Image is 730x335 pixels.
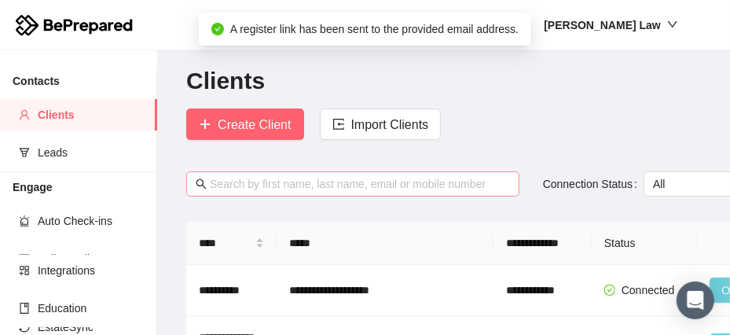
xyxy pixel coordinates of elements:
span: appstore-add [19,265,30,276]
span: funnel-plot [19,147,30,158]
strong: [PERSON_NAME] Law [544,19,661,31]
span: Bulk Email [38,243,145,274]
span: Leads [38,137,145,168]
span: A register link has been sent to the provided email address. [230,23,519,35]
span: Connected [622,284,675,296]
span: Clients [38,99,145,131]
span: import [332,118,345,133]
span: down [667,19,678,30]
button: plusCreate Client [186,109,303,140]
div: Open Intercom Messenger [677,282,714,319]
span: search [196,179,207,190]
th: Status [592,222,697,265]
span: Create Client [218,115,291,134]
label: Connection Status [543,171,644,197]
span: check-circle [211,23,224,35]
span: sync [19,322,30,333]
span: Import Clients [351,115,429,134]
span: Auto Check-ins [38,205,145,237]
button: [PERSON_NAME] Law [531,13,691,38]
strong: Engage [13,181,53,193]
span: user [19,109,30,120]
th: Name [186,222,277,265]
strong: Contacts [13,75,60,87]
span: book [19,303,30,314]
input: Search by first name, last name, email or mobile number [210,175,510,193]
span: mail [19,253,30,264]
span: plus [199,118,211,133]
span: check-circle [604,285,615,296]
h2: Clients [186,65,701,98]
button: importImport Clients [320,109,442,140]
span: Integrations [38,255,145,286]
span: alert [19,215,30,226]
span: Education [38,293,145,324]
